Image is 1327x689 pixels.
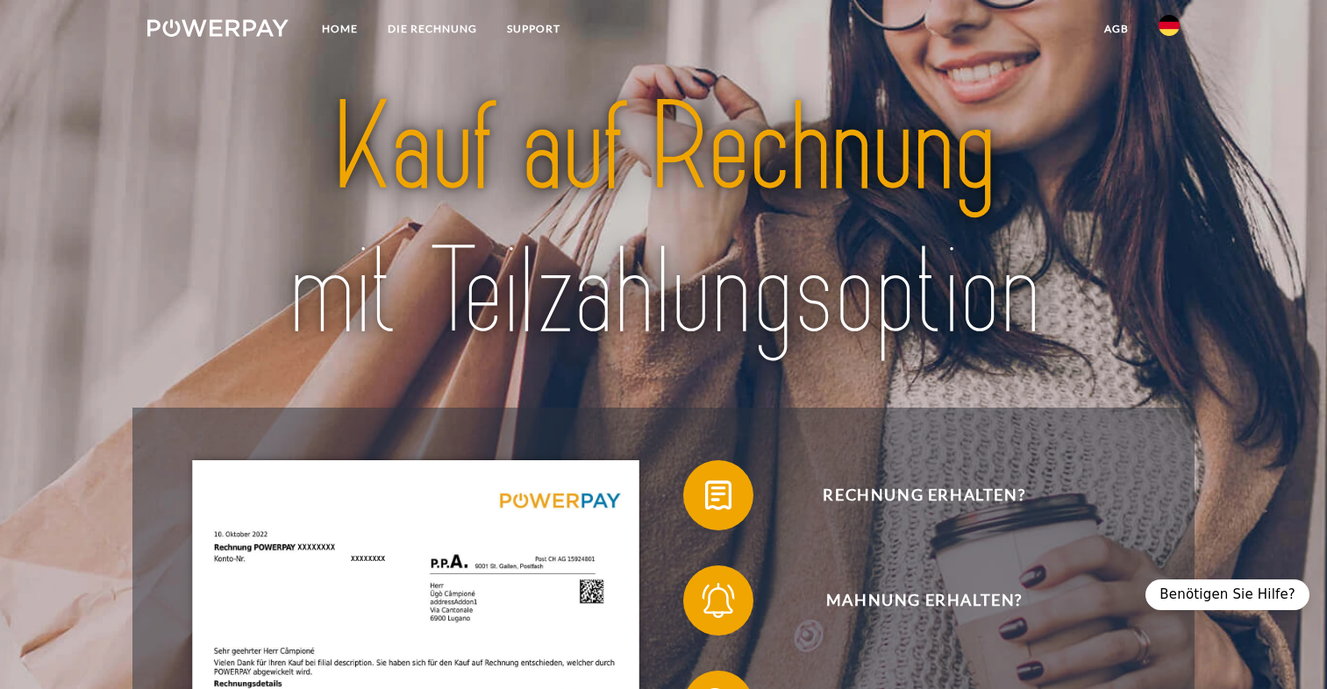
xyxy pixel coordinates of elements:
[147,19,289,37] img: logo-powerpay-white.svg
[696,579,740,622] img: qb_bell.svg
[710,565,1139,636] span: Mahnung erhalten?
[492,13,575,45] a: SUPPORT
[683,565,1139,636] button: Mahnung erhalten?
[373,13,492,45] a: DIE RECHNUNG
[1145,579,1309,610] div: Benötigen Sie Hilfe?
[1089,13,1144,45] a: agb
[696,473,740,517] img: qb_bill.svg
[198,69,1129,373] img: title-powerpay_de.svg
[1159,15,1180,36] img: de
[307,13,373,45] a: Home
[683,460,1139,530] button: Rechnung erhalten?
[710,460,1139,530] span: Rechnung erhalten?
